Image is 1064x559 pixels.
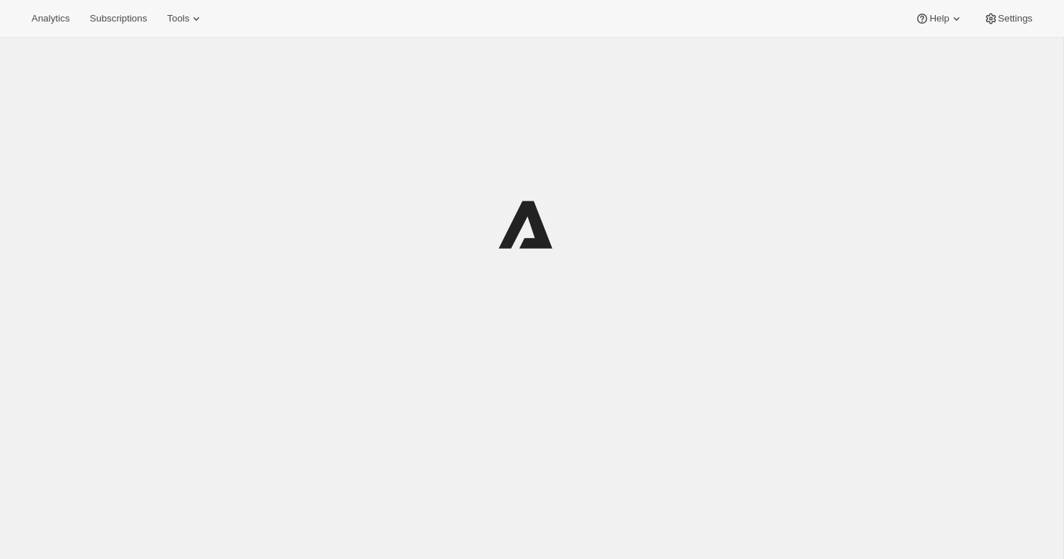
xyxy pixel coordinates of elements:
span: Analytics [32,13,70,24]
button: Help [906,9,972,29]
span: Subscriptions [90,13,147,24]
button: Settings [975,9,1041,29]
span: Settings [998,13,1032,24]
span: Tools [167,13,189,24]
button: Tools [158,9,212,29]
button: Subscriptions [81,9,155,29]
span: Help [929,13,949,24]
button: Analytics [23,9,78,29]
